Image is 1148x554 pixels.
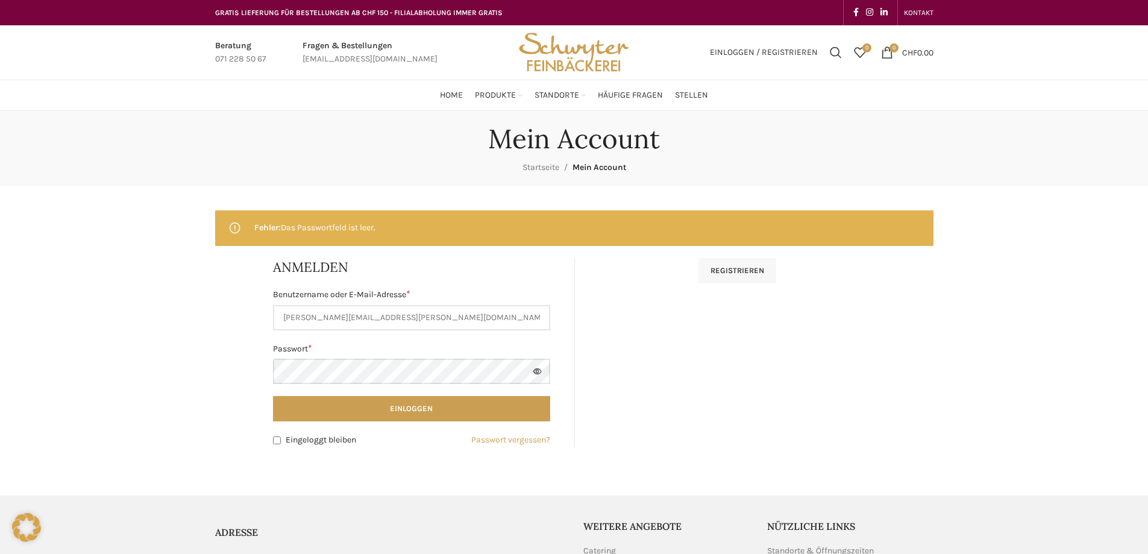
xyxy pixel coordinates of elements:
[475,83,522,107] a: Produkte
[698,258,776,283] a: Registrieren
[475,90,516,101] span: Produkte
[522,162,559,172] a: Startseite
[598,83,663,107] a: Häufige Fragen
[535,90,579,101] span: Standorte
[535,83,586,107] a: Standorte
[902,47,933,57] bdi: 0.00
[704,40,824,65] a: Einloggen / Registrieren
[572,162,626,172] span: Mein Account
[875,40,939,65] a: 0 CHF0.00
[904,8,933,17] span: KONTAKT
[440,83,463,107] a: Home
[525,359,550,384] button: Passwort anzeigen
[598,90,663,101] span: Häufige Fragen
[286,435,356,445] span: Eingeloggt bleiben
[767,520,933,533] h5: Nützliche Links
[209,83,939,107] div: Main navigation
[254,221,915,235] li: Das Passwortfeld ist leer.
[848,40,872,65] a: 0
[440,90,463,101] span: Home
[710,48,818,57] span: Einloggen / Registrieren
[471,433,550,447] a: Passwort vergessen?
[303,39,438,66] a: Infobox link
[273,288,550,301] label: Benutzername oder E-Mail-Adresse
[862,43,871,52] span: 0
[902,47,917,57] span: CHF
[824,40,848,65] a: Suchen
[273,396,550,421] button: Einloggen
[675,83,708,107] a: Stellen
[488,123,660,155] h1: Mein Account
[215,526,258,538] span: ADRESSE
[515,25,633,80] img: Bäckerei Schwyter
[848,40,872,65] div: Meine Wunschliste
[215,8,503,17] span: GRATIS LIEFERUNG FÜR BESTELLUNGEN AB CHF 150 - FILIALABHOLUNG IMMER GRATIS
[675,90,708,101] span: Stellen
[583,520,750,533] h5: Weitere Angebote
[877,4,891,21] a: Linkedin social link
[273,342,550,356] label: Passwort
[862,4,877,21] a: Instagram social link
[215,39,266,66] a: Infobox link
[904,1,933,25] a: KONTAKT
[515,46,633,57] a: Site logo
[254,222,281,233] strong: Fehler:
[889,43,899,52] span: 0
[850,4,862,21] a: Facebook social link
[273,258,550,277] h2: Anmelden
[273,436,281,444] input: Eingeloggt bleiben
[898,1,939,25] div: Secondary navigation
